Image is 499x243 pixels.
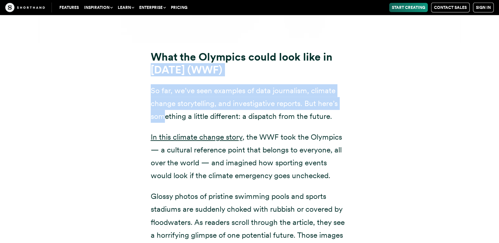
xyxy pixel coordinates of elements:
button: Enterprise [137,3,168,12]
strong: What the Olympics could look like in [DATE] [151,50,332,76]
a: In this climate change story [151,132,242,142]
a: Features [57,3,81,12]
a: Pricing [168,3,190,12]
a: Contact Sales [431,3,470,13]
p: , the WWF took the Olympics — a cultural reference point that belongs to everyone, all over the w... [151,131,349,182]
strong: (WWF) [187,63,222,76]
button: Learn [115,3,137,12]
a: Start Creating [389,3,428,12]
a: Sign in [473,3,494,13]
button: Inspiration [81,3,115,12]
p: So far, we’ve seen examples of data journalism, climate change storytelling, and investigative re... [151,84,349,123]
img: The Craft [5,3,45,12]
